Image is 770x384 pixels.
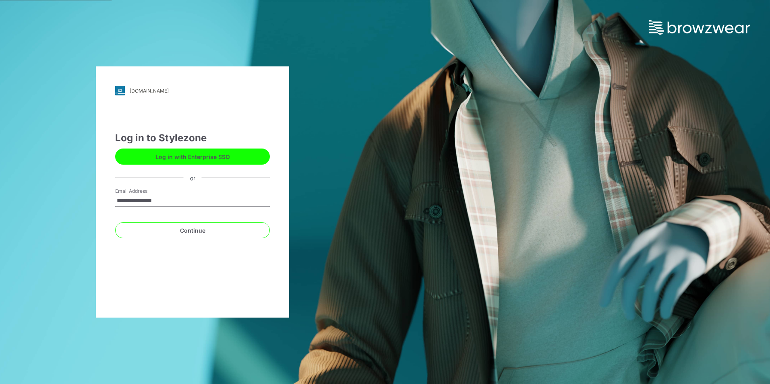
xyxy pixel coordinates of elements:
[115,131,270,145] div: Log in to Stylezone
[184,173,202,182] div: or
[115,149,270,165] button: Log in with Enterprise SSO
[130,88,169,94] div: [DOMAIN_NAME]
[115,188,172,195] label: Email Address
[115,222,270,238] button: Continue
[649,20,750,35] img: browzwear-logo.73288ffb.svg
[115,86,125,95] img: svg+xml;base64,PHN2ZyB3aWR0aD0iMjgiIGhlaWdodD0iMjgiIHZpZXdCb3g9IjAgMCAyOCAyOCIgZmlsbD0ibm9uZSIgeG...
[115,86,270,95] a: [DOMAIN_NAME]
